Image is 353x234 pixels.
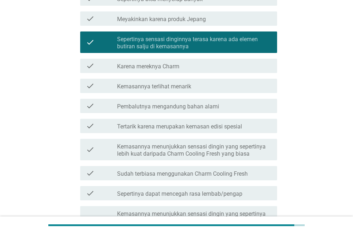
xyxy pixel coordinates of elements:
i: check [86,209,95,232]
i: check [86,14,95,23]
label: Kemasannya menunjukkan sensasi dingin yang sepertinya lebih kuat daripada Charm Cooling Fresh yan... [117,143,271,157]
label: Sepertinya dapat mencegah rasa lembab/pengap [117,190,242,198]
label: Kemasannya menunjukkan sensasi dingin yang sepertinya lebih lama daripada Charm Cooling Fresh yan... [117,210,271,232]
i: check [86,122,95,130]
i: check [86,189,95,198]
i: check [86,169,95,177]
i: check [86,34,95,50]
i: check [86,142,95,157]
label: Kemasannya terlihat menarik [117,83,191,90]
i: check [86,62,95,70]
label: Karena mereknya Charm [117,63,179,70]
i: check [86,82,95,90]
label: Sepertinya sensasi dinginnya terasa karena ada elemen butiran salju di kemasannya [117,36,271,50]
i: check [86,102,95,110]
label: Pembalutnya mengandung bahan alami [117,103,219,110]
label: Tertarik karena merupakan kemasan edisi spesial [117,123,242,130]
label: Sudah terbiasa menggunakan Charm Cooling Fresh [117,170,248,177]
label: Meyakinkan karena produk Jepang [117,16,206,23]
